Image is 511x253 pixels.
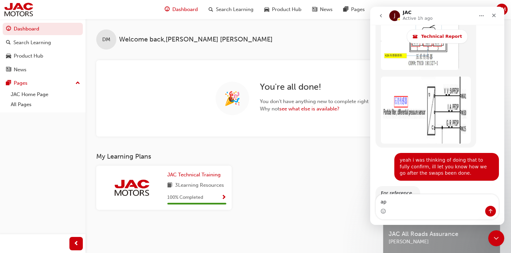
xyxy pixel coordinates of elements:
[165,5,170,14] span: guage-icon
[5,179,129,226] div: JAC says…
[264,5,269,14] span: car-icon
[370,7,504,225] iframe: Intercom live chat
[216,6,253,13] span: Search Learning
[6,26,11,32] span: guage-icon
[3,2,34,17] img: jac-portal
[74,240,79,248] span: prev-icon
[260,98,381,105] span: You don ' t have anything new to complete right now.
[8,99,83,110] a: All Pages
[6,67,11,73] span: news-icon
[11,183,45,216] div: For reference connector P22 Pin 1 = K41 Pin 2 = K25 Pin 3 = K30
[175,181,224,190] span: 3 Learning Resources
[14,66,26,74] div: News
[3,77,83,89] button: Pages
[488,230,504,246] iframe: Intercom live chat
[6,40,11,46] span: search-icon
[312,5,317,14] span: news-icon
[167,181,172,190] span: book-icon
[159,3,203,16] a: guage-iconDashboard
[24,146,129,174] div: yeah i was thinking of doing that to fully confirm, ill let you know how we go after the swaps be...
[3,64,83,76] a: News
[338,3,370,16] a: pages-iconPages
[209,5,213,14] span: search-icon
[3,36,83,49] a: Search Learning
[3,23,83,35] a: Dashboard
[115,199,126,210] button: Send a message…
[351,6,365,13] span: Pages
[224,95,241,102] span: 🎉
[5,146,129,179] div: Dylan says…
[259,3,307,16] a: car-iconProduct Hub
[279,106,339,112] a: see what else is available?
[13,39,51,47] div: Search Learning
[172,6,198,13] span: Dashboard
[498,6,506,13] span: DM
[203,3,259,16] a: search-iconSearch Learning
[389,238,495,246] span: [PERSON_NAME]
[8,89,83,100] a: JAC Home Page
[221,195,226,201] span: Show Progress
[307,3,338,16] a: news-iconNews
[6,80,11,86] span: pages-icon
[10,202,16,207] button: Emoji picker
[119,36,273,44] span: Welcome back , [PERSON_NAME] [PERSON_NAME]
[6,53,11,59] span: car-icon
[221,193,226,202] button: Show Progress
[14,79,27,87] div: Pages
[3,21,83,77] button: DashboardSearch LearningProduct HubNews
[3,50,83,62] a: Product Hub
[167,194,203,201] span: 100 % Completed
[102,36,110,44] span: DM
[272,6,301,13] span: Product Hub
[75,79,80,88] span: up-icon
[167,171,223,179] a: JAC Technical Training
[260,82,381,92] h2: You ' re all done!
[343,5,348,14] span: pages-icon
[96,153,372,160] h3: My Learning Plans
[14,52,43,60] div: Product Hub
[5,179,50,220] div: For referenceconnector P22Pin 1 = K41Pin 2 = K25Pin 3 = K30
[260,105,381,113] span: Why not
[30,150,123,170] div: yeah i was thinking of doing that to fully confirm, ill let you know how we go after the swaps be...
[320,6,333,13] span: News
[496,4,508,15] button: DM
[167,172,221,178] span: JAC Technical Training
[6,188,128,199] textarea: Message…
[389,230,495,238] span: JAC All Roads Assurance
[113,179,150,197] img: jac-portal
